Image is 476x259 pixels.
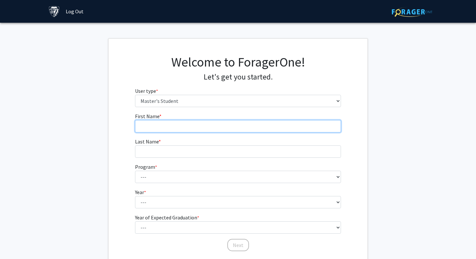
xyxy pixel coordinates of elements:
[135,214,199,221] label: Year of Expected Graduation
[135,87,158,95] label: User type
[135,54,341,70] h1: Welcome to ForagerOne!
[135,113,159,119] span: First Name
[392,7,432,17] img: ForagerOne Logo
[49,6,60,17] img: Johns Hopkins University Logo
[135,72,341,82] h4: Let's get you started.
[135,163,157,171] label: Program
[135,188,146,196] label: Year
[135,138,159,145] span: Last Name
[5,230,28,254] iframe: Chat
[227,239,249,251] button: Next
